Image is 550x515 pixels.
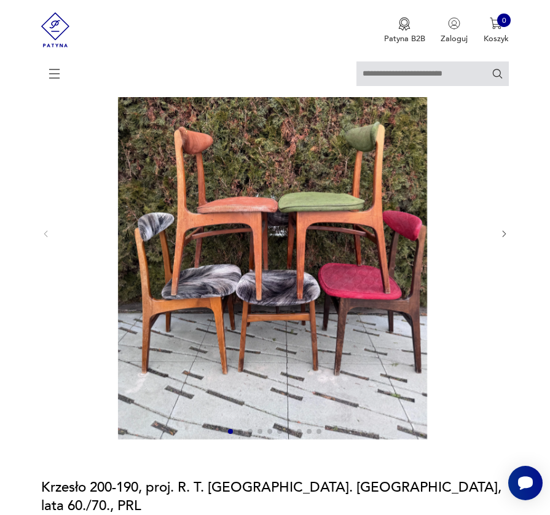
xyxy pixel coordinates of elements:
button: Zaloguj [441,17,468,44]
img: Ikona medalu [398,17,411,31]
button: Szukaj [492,68,503,79]
img: Ikonka użytkownika [448,17,460,29]
p: Koszyk [484,33,509,44]
div: 0 [497,14,511,27]
a: Ikona medaluPatyna B2B [384,17,425,44]
button: Patyna B2B [384,17,425,44]
p: Patyna B2B [384,33,425,44]
p: Zaloguj [441,33,468,44]
iframe: Smartsupp widget button [508,466,543,500]
img: Ikona koszyka [490,17,502,29]
button: 0Koszyk [484,17,509,44]
img: Zdjęcie produktu Krzesło 200-190, proj. R. T. Hałasa. Polska, lata 60./70., PRL [60,27,485,439]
